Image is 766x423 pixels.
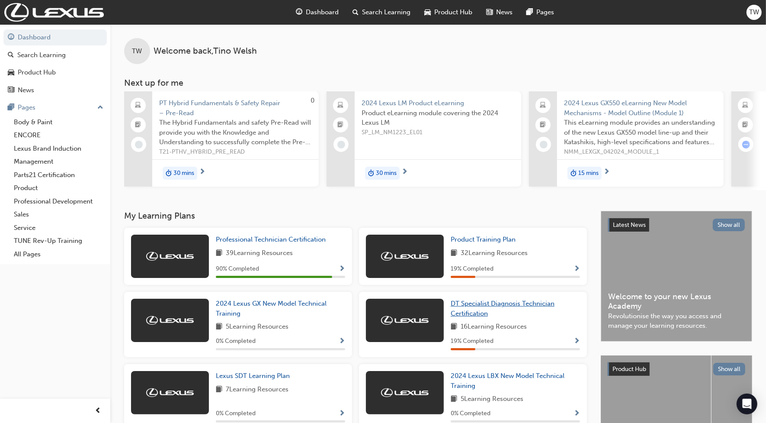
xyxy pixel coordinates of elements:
[497,7,513,17] span: News
[216,248,222,259] span: book-icon
[451,264,494,274] span: 19 % Completed
[10,129,107,142] a: ENCORE
[95,406,102,417] span: prev-icon
[461,322,527,333] span: 16 Learning Resources
[338,119,344,131] span: booktick-icon
[376,168,397,178] span: 30 mins
[10,181,107,195] a: Product
[353,7,359,18] span: search-icon
[173,168,194,178] span: 30 mins
[574,336,580,347] button: Show Progress
[713,219,745,231] button: Show all
[339,336,345,347] button: Show Progress
[10,234,107,248] a: TUNE Rev-Up Training
[418,3,480,21] a: car-iconProduct Hub
[8,104,14,112] span: pages-icon
[3,65,107,81] a: Product Hub
[401,168,408,176] span: next-icon
[362,7,411,17] span: Search Learning
[311,97,314,104] span: 0
[529,91,724,187] a: 2024 Lexus GX550 eLearning New Model Mechanisms - Model Outline (Module 1)This eLearning module p...
[564,98,717,118] span: 2024 Lexus GX550 eLearning New Model Mechanisms - Model Outline (Module 1)
[8,34,14,42] span: guage-icon
[216,384,222,395] span: book-icon
[3,82,107,98] a: News
[425,7,431,18] span: car-icon
[451,248,457,259] span: book-icon
[289,3,346,21] a: guage-iconDashboard
[3,28,107,100] button: DashboardSearch LearningProduct HubNews
[8,87,14,94] span: news-icon
[578,168,599,178] span: 15 mins
[10,195,107,208] a: Professional Development
[603,168,610,176] span: next-icon
[480,3,520,21] a: news-iconNews
[10,248,107,261] a: All Pages
[216,336,256,346] span: 0 % Completed
[570,168,577,179] span: duration-icon
[487,7,493,18] span: news-icon
[527,7,533,18] span: pages-icon
[339,338,345,346] span: Show Progress
[216,264,259,274] span: 90 % Completed
[346,3,418,21] a: search-iconSearch Learning
[540,119,546,131] span: booktick-icon
[3,47,107,63] a: Search Learning
[381,388,429,397] img: Trak
[612,365,646,373] span: Product Hub
[4,3,104,22] img: Trak
[216,371,293,381] a: Lexus SDT Learning Plan
[451,336,494,346] span: 19 % Completed
[339,410,345,418] span: Show Progress
[146,388,194,397] img: Trak
[451,372,564,390] span: 2024 Lexus LBX New Model Technical Training
[574,410,580,418] span: Show Progress
[216,322,222,333] span: book-icon
[362,108,514,128] span: Product eLearning module covering the 2024 Lexus LM
[216,409,256,419] span: 0 % Completed
[199,168,205,176] span: next-icon
[362,128,514,138] span: SP_LM_NM1223_EL01
[339,265,345,273] span: Show Progress
[461,248,528,259] span: 32 Learning Resources
[461,394,523,405] span: 5 Learning Resources
[154,46,257,56] span: Welcome back , Tino Welsh
[135,141,143,149] span: learningRecordVerb_NONE-icon
[451,299,580,318] a: DT Specialist Diagnosis Technician Certification
[451,236,516,243] span: Product Training Plan
[159,118,312,147] span: The Hybrid Fundamentals and safety Pre-Read will provide you with the Knowledge and Understanding...
[451,371,580,391] a: 2024 Lexus LBX New Model Technical Training
[747,5,762,20] button: TW
[564,147,717,157] span: NMM_LEXGX_042024_MODULE_1
[159,98,312,118] span: PT Hybrid Fundamentals & Safety Repair – Pre-Read
[17,50,66,60] div: Search Learning
[216,299,345,318] a: 2024 Lexus GX New Model Technical Training
[537,7,554,17] span: Pages
[124,91,319,187] a: 0PT Hybrid Fundamentals & Safety Repair – Pre-ReadThe Hybrid Fundamentals and safety Pre-Read wil...
[3,100,107,116] button: Pages
[520,3,561,21] a: pages-iconPages
[743,100,749,111] span: laptop-icon
[10,208,107,221] a: Sales
[8,52,14,59] span: search-icon
[10,168,107,182] a: Parts21 Certification
[159,147,312,157] span: T21-PTHV_HYBRID_PRE_READ
[216,372,290,380] span: Lexus SDT Learning Plan
[435,7,473,17] span: Product Hub
[10,116,107,129] a: Body & Paint
[451,300,554,317] span: DT Specialist Diagnosis Technician Certification
[381,316,429,325] img: Trak
[216,236,326,243] span: Professional Technician Certification
[135,119,141,131] span: booktick-icon
[216,300,327,317] span: 2024 Lexus GX New Model Technical Training
[10,142,107,155] a: Lexus Brand Induction
[608,311,745,331] span: Revolutionise the way you access and manage your learning resources.
[124,211,587,221] h3: My Learning Plans
[18,85,34,95] div: News
[226,322,288,333] span: 5 Learning Resources
[97,102,103,113] span: up-icon
[451,409,490,419] span: 0 % Completed
[574,264,580,274] button: Show Progress
[226,248,293,259] span: 39 Learning Resources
